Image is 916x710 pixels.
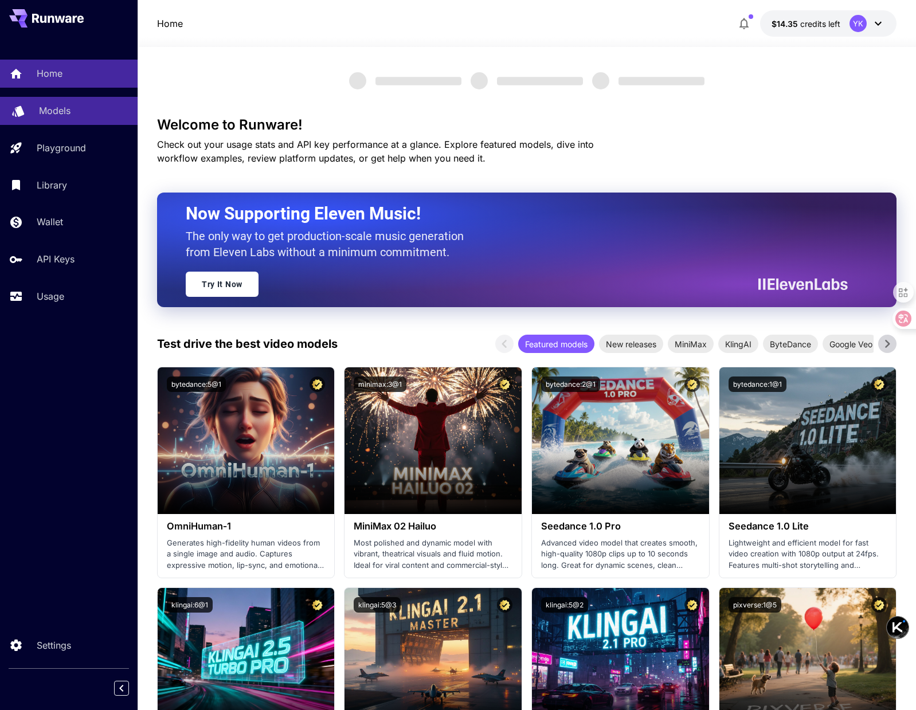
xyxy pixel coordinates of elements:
span: credits left [800,19,840,29]
p: Settings [37,638,71,652]
a: Try It Now [186,272,259,297]
button: bytedance:5@1 [167,376,226,392]
nav: breadcrumb [157,17,183,30]
button: Collapse sidebar [114,681,129,696]
h3: MiniMax 02 Hailuo [354,521,512,532]
p: Lightweight and efficient model for fast video creation with 1080p output at 24fps. Features mult... [729,538,887,571]
span: $14.35 [772,19,800,29]
p: Models [39,104,71,117]
img: alt [345,367,522,514]
h3: Seedance 1.0 Lite [729,521,887,532]
span: MiniMax [668,338,714,350]
a: Home [157,17,183,30]
div: YK [850,15,867,32]
div: Collapse sidebar [123,678,138,699]
img: alt [158,367,335,514]
button: Certified Model – Vetted for best performance and includes a commercial license. [310,376,325,392]
button: Certified Model – Vetted for best performance and includes a commercial license. [684,376,700,392]
img: alt [532,367,709,514]
button: Certified Model – Vetted for best performance and includes a commercial license. [497,376,512,392]
p: Generates high-fidelity human videos from a single image and audio. Captures expressive motion, l... [167,538,326,571]
button: Certified Model – Vetted for best performance and includes a commercial license. [497,597,512,613]
div: ByteDance [763,335,818,353]
p: Test drive the best video models [157,335,338,352]
button: Certified Model – Vetted for best performance and includes a commercial license. [684,597,700,613]
div: New releases [599,335,663,353]
p: Library [37,178,67,192]
p: Most polished and dynamic model with vibrant, theatrical visuals and fluid motion. Ideal for vira... [354,538,512,571]
p: Playground [37,141,86,155]
button: Certified Model – Vetted for best performance and includes a commercial license. [871,597,887,613]
p: Home [37,66,62,80]
div: Featured models [518,335,594,353]
button: Certified Model – Vetted for best performance and includes a commercial license. [310,597,325,613]
p: Wallet [37,215,63,229]
span: New releases [599,338,663,350]
img: alt [719,367,897,514]
button: bytedance:1@1 [729,376,786,392]
button: Certified Model – Vetted for best performance and includes a commercial license. [871,376,887,392]
button: pixverse:1@5 [729,597,781,613]
h3: OmniHuman‑1 [167,521,326,532]
span: ByteDance [763,338,818,350]
p: The only way to get production-scale music generation from Eleven Labs without a minimum commitment. [186,228,472,260]
button: klingai:6@1 [167,597,213,613]
button: minimax:3@1 [354,376,406,392]
p: Usage [37,289,64,303]
button: $14.34834YK [760,10,897,37]
h3: Seedance 1.0 Pro [541,521,700,532]
span: KlingAI [718,338,758,350]
div: Google Veo [823,335,879,353]
div: KlingAI [718,335,758,353]
h2: Now Supporting Eleven Music! [186,203,839,225]
h3: Welcome to Runware! [157,117,897,133]
div: $14.34834 [772,18,840,30]
p: API Keys [37,252,75,266]
button: bytedance:2@1 [541,376,600,392]
button: klingai:5@3 [354,597,401,613]
div: MiniMax [668,335,714,353]
button: klingai:5@2 [541,597,588,613]
span: Google Veo [823,338,879,350]
span: Check out your usage stats and API key performance at a glance. Explore featured models, dive int... [157,139,594,164]
span: Featured models [518,338,594,350]
p: Advanced video model that creates smooth, high-quality 1080p clips up to 10 seconds long. Great f... [541,538,700,571]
